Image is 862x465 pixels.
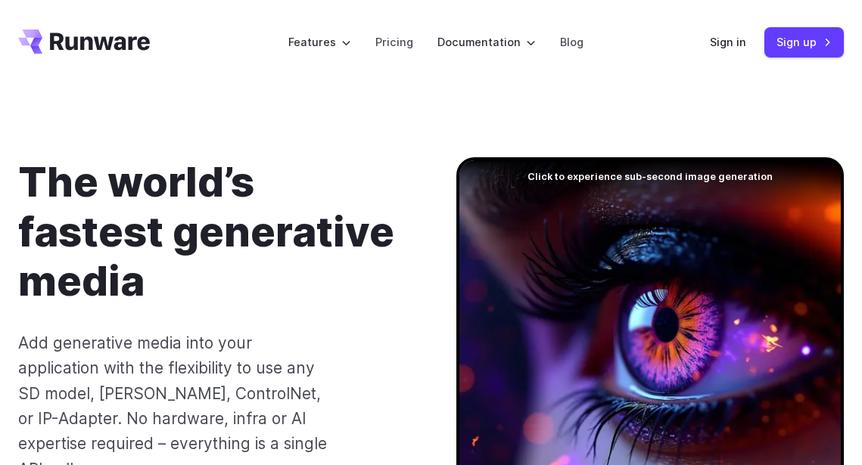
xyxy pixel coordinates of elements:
[18,29,150,54] a: Go to /
[375,33,413,51] a: Pricing
[560,33,583,51] a: Blog
[710,33,746,51] a: Sign in
[288,33,351,51] label: Features
[437,33,536,51] label: Documentation
[764,27,844,57] a: Sign up
[18,157,408,306] h1: The world’s fastest generative media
